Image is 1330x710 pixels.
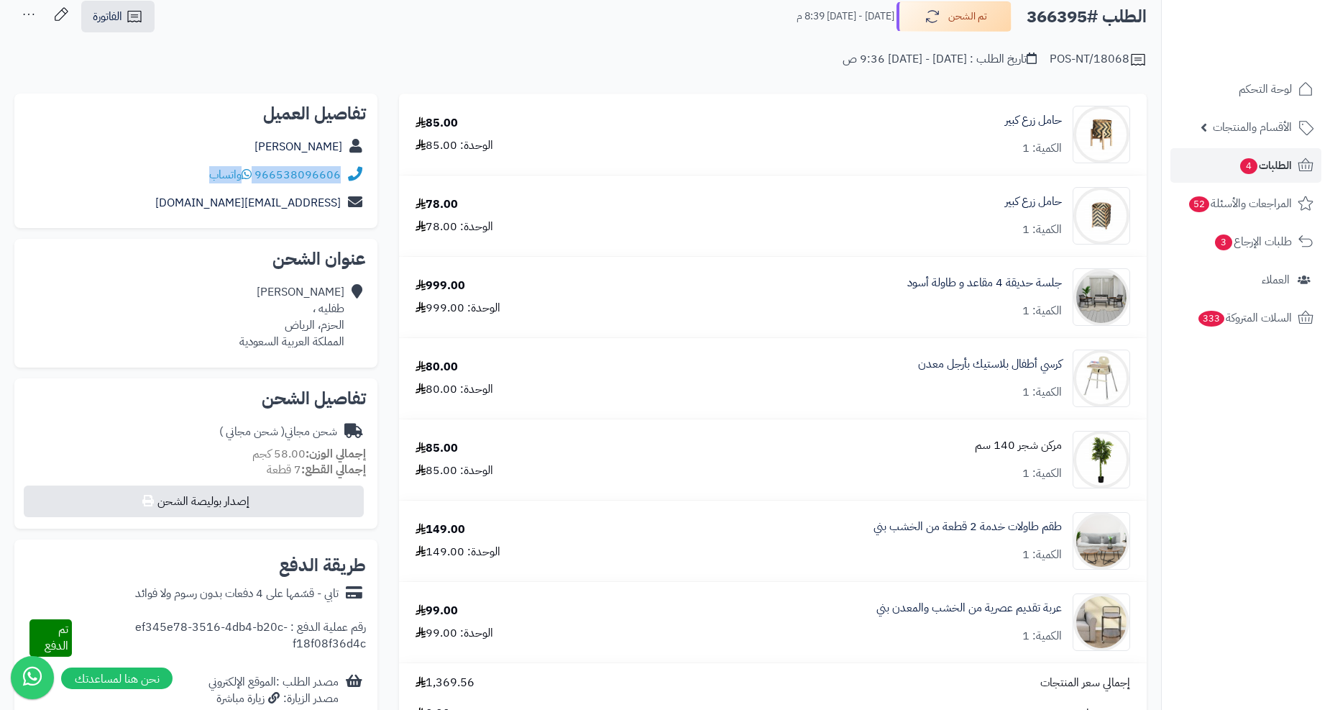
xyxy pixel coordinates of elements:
span: لوحة التحكم [1239,79,1292,99]
div: الوحدة: 80.00 [416,381,493,398]
img: 1703782265-110308010301-90x90.jpg [1073,106,1129,163]
a: السلات المتروكة333 [1170,301,1321,335]
div: الكمية: 1 [1022,465,1062,482]
span: 4 [1239,158,1258,175]
img: 1751710960-1-90x90.png [1073,512,1129,570]
div: [PERSON_NAME] طفليه ، الحزم، الرياض المملكة العربية السعودية [239,284,344,350]
span: 333 [1198,310,1226,327]
button: تم الشحن [896,1,1012,32]
img: logo-2.png [1232,24,1316,54]
small: 58.00 كجم [252,445,366,463]
div: شحن مجاني [219,424,337,440]
div: الكمية: 1 [1022,547,1062,563]
div: 80.00 [416,359,458,376]
div: 85.00 [416,440,458,457]
a: لوحة التحكم [1170,72,1321,106]
a: الفاتورة [81,1,155,32]
h2: عنوان الشحن [26,250,366,268]
span: السلات المتروكة [1197,308,1292,328]
small: 7 قطعة [267,461,366,478]
div: الوحدة: 78.00 [416,219,493,235]
h2: تفاصيل الشحن [26,390,366,407]
button: إصدار بوليصة الشحن [24,486,364,517]
div: الكمية: 1 [1022,222,1062,238]
div: الوحدة: 85.00 [416,463,493,479]
a: عربة تقديم عصرية من الخشب والمعدن بني [876,600,1062,616]
div: الكمية: 1 [1022,303,1062,319]
a: الطلبات4 [1170,148,1321,183]
div: الكمية: 1 [1022,384,1062,401]
span: الأقسام والمنتجات [1213,117,1292,137]
div: تاريخ الطلب : [DATE] - [DATE] 9:36 ص [843,51,1037,68]
span: 1,369.56 [416,675,474,691]
a: [PERSON_NAME] [254,138,342,155]
a: 966538096606 [254,166,341,183]
span: الطلبات [1239,155,1292,176]
a: حامل زرع كبير [1005,194,1062,210]
span: الفاتورة [93,8,122,25]
h2: تفاصيل العميل [26,105,366,122]
div: 99.00 [416,603,458,619]
strong: إجمالي الوزن: [306,445,366,463]
div: 78.00 [416,196,458,213]
img: 1750328813-1-90x90.jpg [1073,431,1129,488]
span: ( شحن مجاني ) [219,423,285,440]
strong: إجمالي القطع: [301,461,366,478]
span: العملاء [1262,270,1290,290]
a: حامل زرع كبير [1005,112,1062,129]
div: رقم عملية الدفع : ef345e78-3516-4db4-b20c-f18f08f36d4c [72,619,366,657]
a: واتساب [209,166,252,183]
a: العملاء [1170,263,1321,297]
a: مركن شجر 140 سم [975,437,1062,454]
div: مصدر الزيارة: زيارة مباشرة [208,691,339,707]
span: المراجعات والأسئلة [1188,194,1292,214]
div: تابي - قسّمها على 4 دفعات بدون رسوم ولا فوائد [135,586,339,602]
a: [EMAIL_ADDRESS][DOMAIN_NAME] [155,194,341,211]
div: الوحدة: 999.00 [416,300,500,317]
a: طقم طاولات خدمة 2 قطعة من الخشب بني [873,519,1062,535]
div: الكمية: 1 [1022,628,1062,645]
div: الوحدة: 85.00 [416,137,493,154]
div: 85.00 [416,115,458,132]
span: 3 [1214,234,1233,251]
div: الكمية: 1 [1022,140,1062,157]
h2: الطلب #366395 [1027,2,1147,32]
small: [DATE] - [DATE] 8:39 م [797,9,894,24]
div: مصدر الطلب :الموقع الإلكتروني [208,674,339,707]
div: الوحدة: 99.00 [416,625,493,642]
a: المراجعات والأسئلة52 [1170,186,1321,221]
div: 149.00 [416,522,465,538]
a: طلبات الإرجاع3 [1170,224,1321,259]
a: جلسة حديقة 4 مقاعد و طاولة أسود [907,275,1062,291]
img: 1748162145-1-90x90.jpg [1073,350,1129,407]
img: 1704290558-110308010294-90x90.jpg [1073,187,1129,245]
div: POS-NT/18068 [1050,51,1147,68]
span: إجمالي سعر المنتجات [1040,675,1130,691]
img: 1752926963-1-90x90.jpg [1073,593,1129,651]
span: طلبات الإرجاع [1214,232,1292,252]
h2: طريقة الدفع [279,557,366,574]
div: 999.00 [416,278,465,294]
img: 1754463026-110119010031-90x90.jpg [1073,268,1129,326]
div: الوحدة: 149.00 [416,544,500,560]
span: تم الدفع [45,621,68,655]
a: كرسي أطفال بلاستيك بأرجل معدن [918,356,1062,373]
span: 52 [1188,196,1210,213]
